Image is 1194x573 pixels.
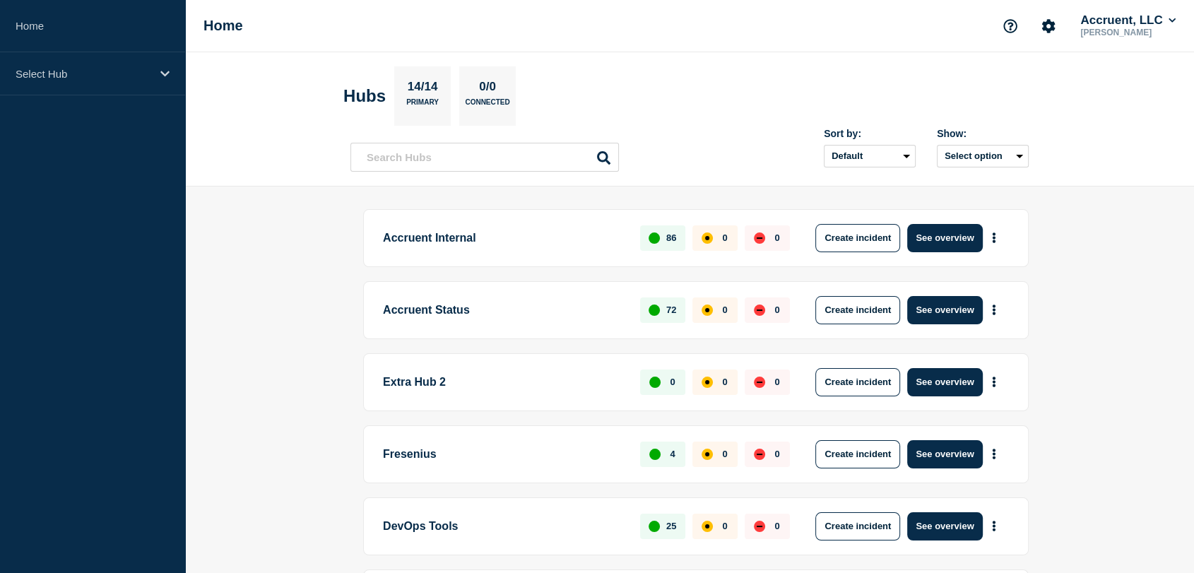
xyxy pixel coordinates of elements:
p: 14/14 [402,80,443,98]
div: affected [702,305,713,316]
p: Select Hub [16,68,151,80]
button: See overview [907,296,982,324]
p: Accruent Internal [383,224,624,252]
div: Sort by: [824,128,916,139]
button: More actions [985,441,1003,467]
div: up [649,377,661,388]
p: 0 [774,521,779,531]
p: Accruent Status [383,296,624,324]
div: affected [702,449,713,460]
p: 0 [722,305,727,315]
p: [PERSON_NAME] [1077,28,1178,37]
button: Select option [937,145,1029,167]
p: 0 [774,449,779,459]
p: 72 [666,305,676,315]
button: Create incident [815,296,900,324]
p: DevOps Tools [383,512,624,540]
button: Create incident [815,512,900,540]
button: More actions [985,513,1003,539]
p: 86 [666,232,676,243]
h1: Home [203,18,243,34]
p: Connected [465,98,509,113]
button: See overview [907,440,982,468]
div: up [649,521,660,532]
p: 0 [722,521,727,531]
h2: Hubs [343,86,386,106]
button: See overview [907,512,982,540]
div: up [649,449,661,460]
button: Accruent, LLC [1077,13,1178,28]
div: up [649,232,660,244]
p: 4 [670,449,675,459]
input: Search Hubs [350,143,619,172]
button: Create incident [815,368,900,396]
select: Sort by [824,145,916,167]
p: 0 [722,232,727,243]
div: down [754,232,765,244]
p: 0 [774,377,779,387]
div: affected [702,232,713,244]
p: 0 [722,377,727,387]
div: Show: [937,128,1029,139]
p: 0 [670,377,675,387]
button: Support [995,11,1025,41]
button: See overview [907,224,982,252]
p: 0/0 [474,80,502,98]
div: down [754,305,765,316]
p: 25 [666,521,676,531]
div: down [754,449,765,460]
div: affected [702,521,713,532]
div: down [754,521,765,532]
button: Account settings [1034,11,1063,41]
button: Create incident [815,440,900,468]
button: More actions [985,297,1003,323]
p: Fresenius [383,440,624,468]
button: More actions [985,225,1003,251]
p: 0 [722,449,727,459]
div: down [754,377,765,388]
p: 0 [774,232,779,243]
button: More actions [985,369,1003,395]
button: See overview [907,368,982,396]
p: 0 [774,305,779,315]
button: Create incident [815,224,900,252]
p: Primary [406,98,439,113]
div: up [649,305,660,316]
p: Extra Hub 2 [383,368,624,396]
div: affected [702,377,713,388]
